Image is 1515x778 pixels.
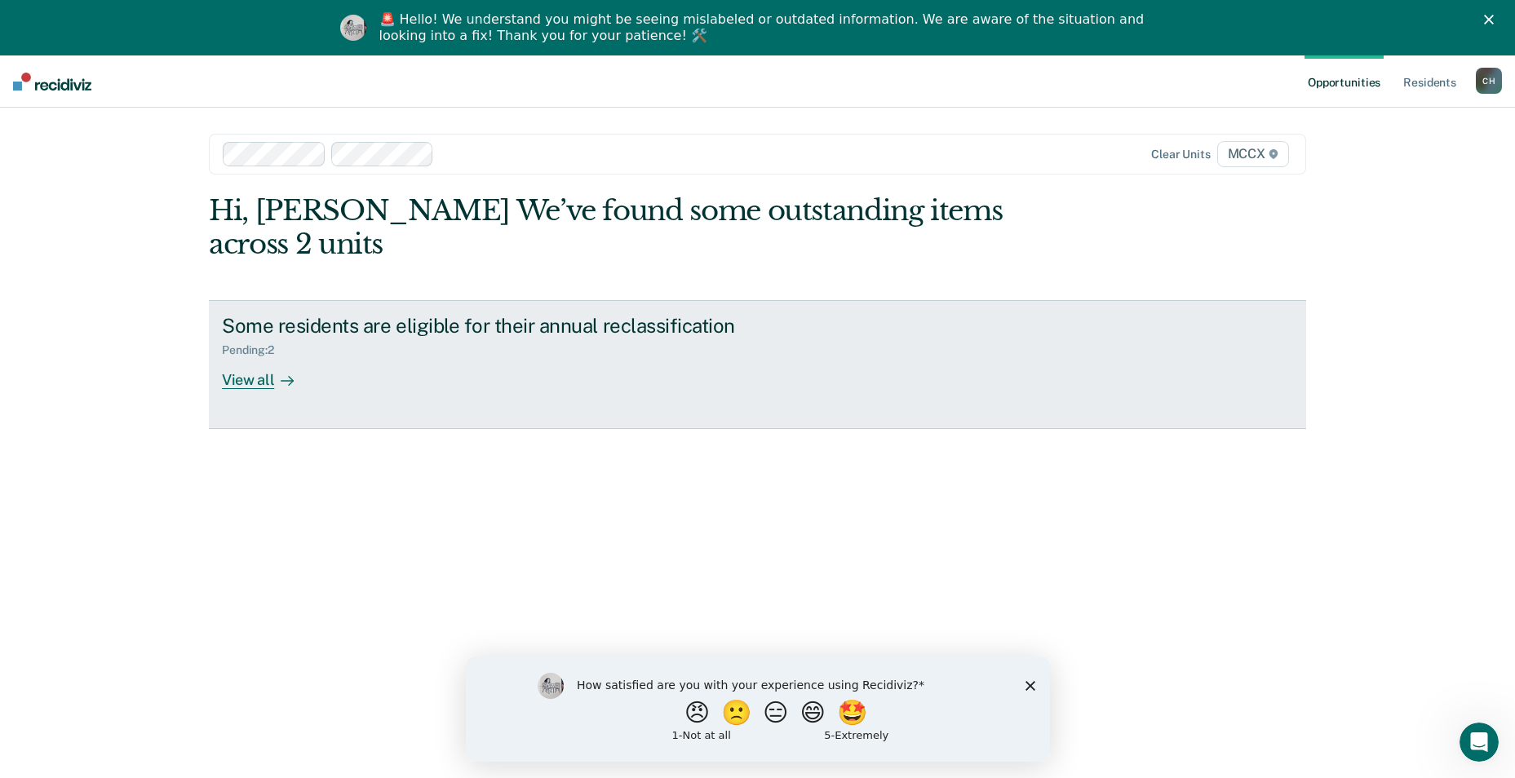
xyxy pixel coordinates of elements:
a: Residents [1400,55,1460,108]
iframe: Survey by Kim from Recidiviz [466,656,1050,762]
div: Close [1484,15,1500,24]
button: CH [1476,68,1502,94]
span: MCCX [1217,141,1289,167]
a: Some residents are eligible for their annual reclassificationPending:2View all [209,300,1306,429]
div: Hi, [PERSON_NAME] We’ve found some outstanding items across 2 units [209,194,1087,261]
div: Clear units [1151,148,1211,161]
div: Pending : 2 [222,343,287,357]
iframe: Intercom live chat [1460,723,1499,762]
img: Profile image for Kim [340,15,366,41]
div: C H [1476,68,1502,94]
div: View all [222,357,313,389]
div: Some residents are eligible for their annual reclassification [222,314,795,338]
img: Recidiviz [13,73,91,91]
div: 🚨 Hello! We understand you might be seeing mislabeled or outdated information. We are aware of th... [379,11,1150,44]
a: Opportunities [1305,55,1384,108]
